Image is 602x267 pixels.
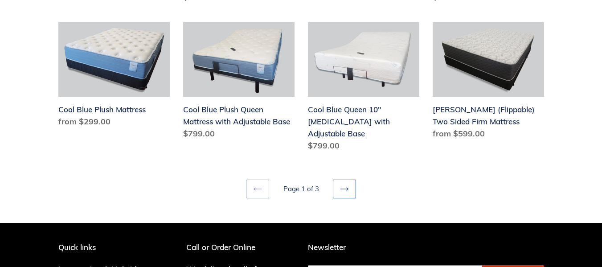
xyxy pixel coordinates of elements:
[58,243,150,252] p: Quick links
[58,22,170,131] a: Cool Blue Plush Mattress
[308,243,544,252] p: Newsletter
[183,22,295,143] a: Cool Blue Plush Queen Mattress with Adjustable Base
[271,184,331,194] li: Page 1 of 3
[433,22,544,143] a: Del Ray (Flippable) Two Sided Firm Mattress
[186,243,295,252] p: Call or Order Online
[308,22,419,155] a: Cool Blue Queen 10" Memory Foam with Adjustable Base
